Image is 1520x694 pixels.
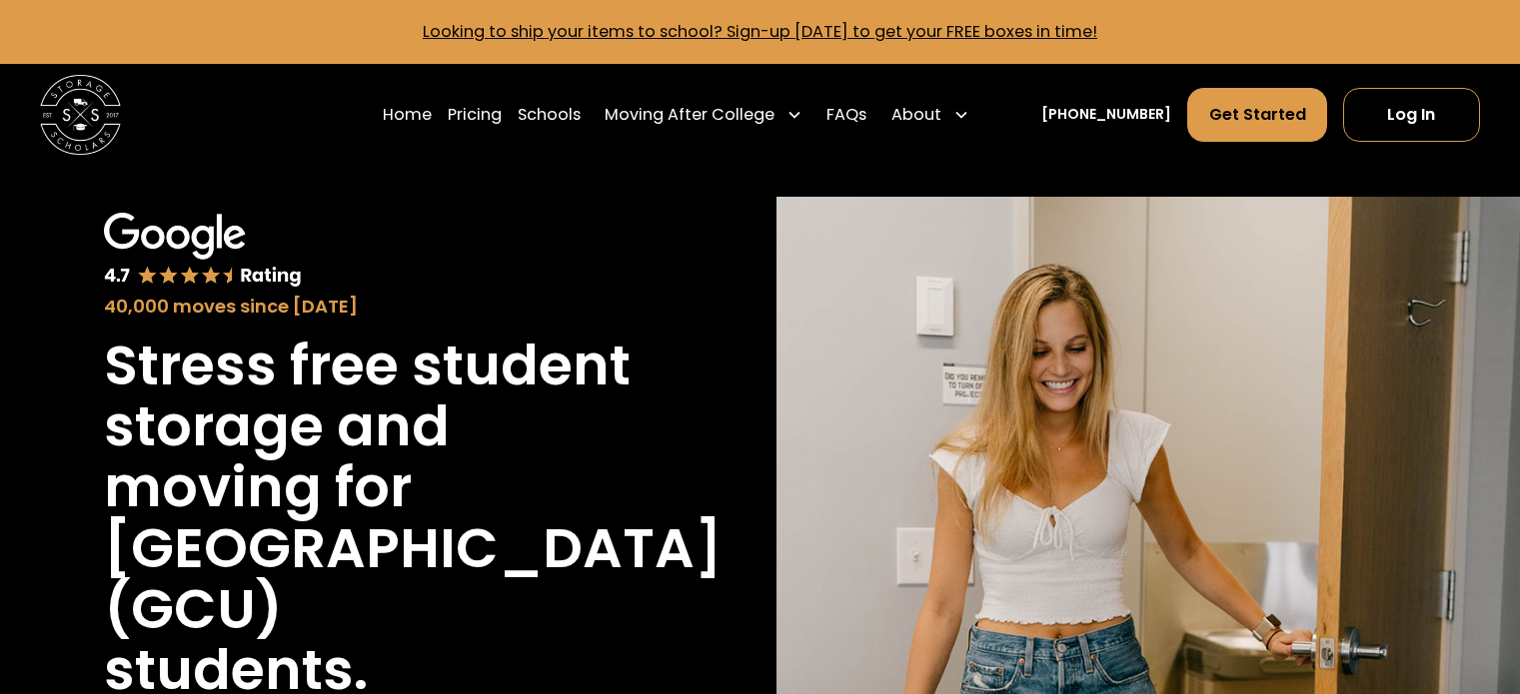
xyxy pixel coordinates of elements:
[104,336,640,518] h1: Stress free student storage and moving for
[605,103,774,127] div: Moving After College
[448,87,502,143] a: Pricing
[104,213,301,289] img: Google 4.7 star rating
[104,293,640,320] div: 40,000 moves since [DATE]
[1187,88,1326,142] a: Get Started
[518,87,581,143] a: Schools
[104,518,722,640] h1: [GEOGRAPHIC_DATA] (GCU)
[423,20,1097,43] a: Looking to ship your items to school? Sign-up [DATE] to get your FREE boxes in time!
[1041,104,1171,125] a: [PHONE_NUMBER]
[1343,88,1480,142] a: Log In
[891,103,941,127] div: About
[826,87,866,143] a: FAQs
[383,87,432,143] a: Home
[40,75,121,156] img: Storage Scholars main logo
